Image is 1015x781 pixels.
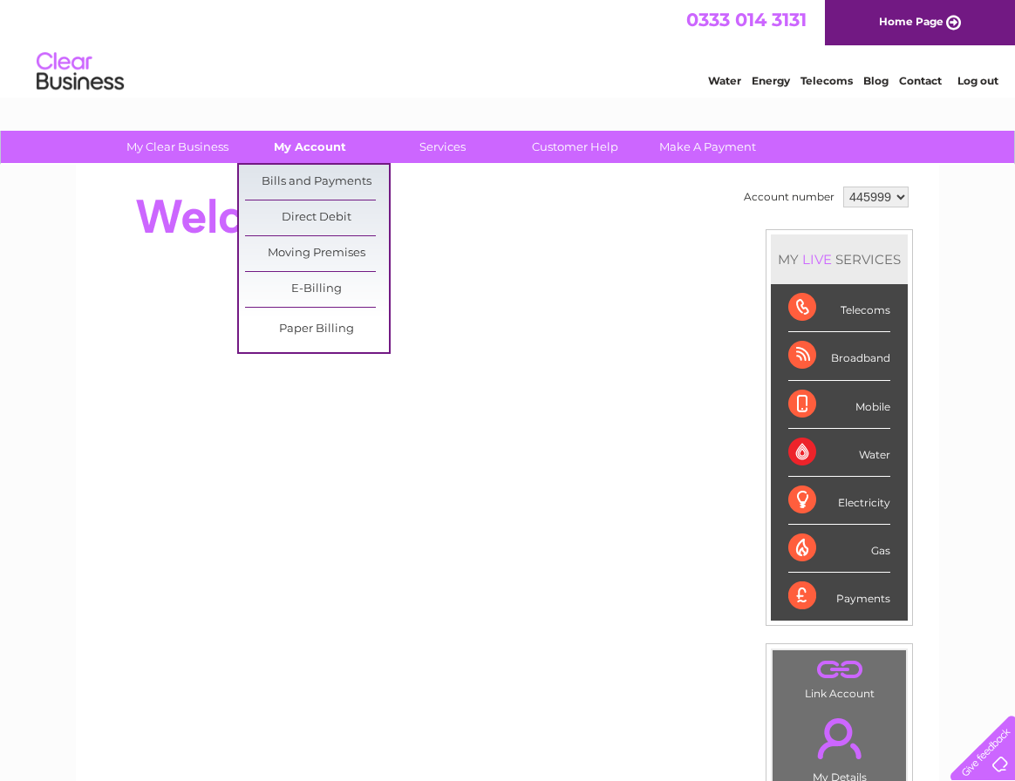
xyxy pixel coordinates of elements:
[238,131,382,163] a: My Account
[777,708,902,769] a: .
[245,312,389,347] a: Paper Billing
[788,477,890,525] div: Electricity
[245,165,389,200] a: Bills and Payments
[752,74,790,87] a: Energy
[106,131,249,163] a: My Clear Business
[899,74,942,87] a: Contact
[245,272,389,307] a: E-Billing
[800,74,853,87] a: Telecoms
[636,131,780,163] a: Make A Payment
[245,236,389,271] a: Moving Premises
[371,131,514,163] a: Services
[245,200,389,235] a: Direct Debit
[97,10,921,85] div: Clear Business is a trading name of Verastar Limited (registered in [GEOGRAPHIC_DATA] No. 3667643...
[771,234,908,284] div: MY SERVICES
[772,649,907,704] td: Link Account
[788,525,890,573] div: Gas
[863,74,889,87] a: Blog
[788,284,890,332] div: Telecoms
[788,573,890,620] div: Payments
[503,131,647,163] a: Customer Help
[739,182,839,212] td: Account number
[788,429,890,477] div: Water
[708,74,741,87] a: Water
[799,251,835,268] div: LIVE
[788,332,890,380] div: Broadband
[777,655,902,685] a: .
[957,74,998,87] a: Log out
[686,9,807,31] a: 0333 014 3131
[36,45,125,98] img: logo.png
[788,381,890,429] div: Mobile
